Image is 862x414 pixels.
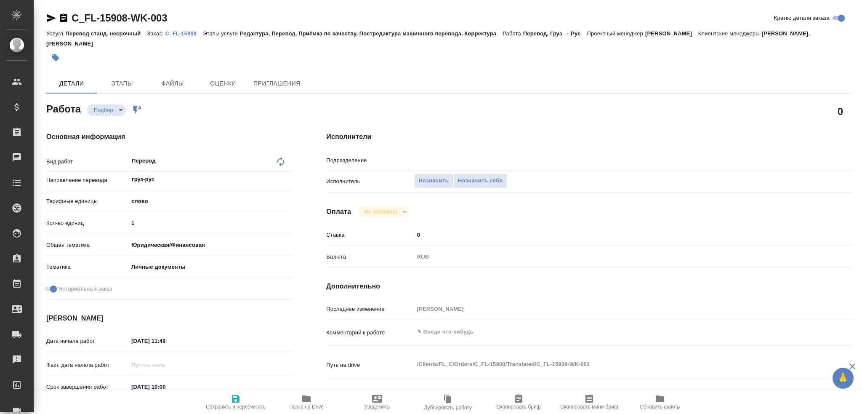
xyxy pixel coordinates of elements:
button: Подбор [91,107,116,114]
div: RUB [414,250,809,264]
p: Клиентские менеджеры [698,30,762,37]
button: Open [804,159,806,160]
h4: Основная информация [46,132,293,142]
p: Кол-во единиц [46,219,128,227]
input: Пустое поле [414,303,809,315]
span: Обновить файлы [640,404,681,410]
button: Уведомить [342,390,412,414]
h4: Оплата [326,207,351,217]
p: Перевод станд. несрочный [65,30,147,37]
p: C_FL-15908 [165,30,203,37]
span: Детали [51,78,92,89]
button: Дублировать работу [412,390,483,414]
p: Проектный менеджер [587,30,645,37]
input: ✎ Введи что-нибудь [128,381,202,393]
span: Папка на Drive [289,404,324,410]
a: C_FL-15908-WK-003 [72,12,167,24]
span: Приглашения [253,78,301,89]
span: Этапы [102,78,142,89]
h2: Работа [46,101,81,116]
button: Не оплачена [362,208,399,215]
h2: 0 [838,104,843,118]
p: Редактура, Перевод, Приёмка по качеству, Постредактура машинного перевода, Корректура [240,30,503,37]
p: Последнее изменение [326,305,414,313]
div: Юридическая/Финансовая [128,238,293,252]
p: Комментарий к работе [326,329,414,337]
button: Скопировать ссылку для ЯМессенджера [46,13,56,23]
button: Назначить себя [453,174,507,188]
p: Исполнитель [326,177,414,186]
button: Обновить файлы [625,390,695,414]
input: ✎ Введи что-нибудь [414,229,809,241]
span: Скопировать мини-бриф [560,404,618,410]
span: Скопировать бриф [496,404,540,410]
span: Файлы [152,78,193,89]
h4: Исполнители [326,132,853,142]
p: Направление перевода [46,176,128,184]
input: ✎ Введи что-нибудь [128,217,293,229]
span: 🙏 [836,369,850,387]
div: Подбор [87,104,126,116]
p: Валюта [326,253,414,261]
span: Кратко детали заказа [774,14,830,22]
input: ✎ Введи что-нибудь [128,335,202,347]
button: Скопировать мини-бриф [554,390,625,414]
p: Услуга [46,30,65,37]
button: 🙏 [833,368,854,389]
p: Этапы услуги [203,30,240,37]
p: Дата начала работ [46,337,128,345]
button: Папка на Drive [271,390,342,414]
h4: [PERSON_NAME] [46,313,293,323]
a: C_FL-15908 [165,29,203,37]
div: Личные документы [128,260,293,274]
button: Сохранить и пересчитать [200,390,271,414]
p: Срок завершения работ [46,383,128,391]
p: Вид работ [46,158,128,166]
p: Ставка [326,231,414,239]
button: Назначить [414,174,453,188]
button: Open [288,179,290,180]
span: Назначить себя [458,176,503,186]
input: Пустое поле [128,359,202,371]
span: Уведомить [364,404,390,410]
h4: Дополнительно [326,281,853,291]
span: Оценки [203,78,243,89]
p: Тематика [46,263,128,271]
p: Перевод, Груз → Рус [523,30,587,37]
button: Скопировать бриф [483,390,554,414]
button: Добавить тэг [46,48,65,67]
button: Скопировать ссылку [59,13,69,23]
div: Подбор [358,206,410,217]
p: Общая тематика [46,241,128,249]
div: слово [128,194,293,208]
p: [PERSON_NAME] [645,30,698,37]
span: Нотариальный заказ [59,285,112,293]
span: Назначить [419,176,449,186]
p: Факт. дата начала работ [46,361,128,369]
span: Сохранить и пересчитать [206,404,266,410]
p: Подразделение [326,156,414,165]
span: Дублировать работу [424,405,472,411]
p: Тарифные единицы [46,197,128,206]
p: Работа [503,30,523,37]
p: Заказ: [147,30,165,37]
textarea: /Clients/FL_C/Orders/C_FL-15908/Translated/C_FL-15908-WK-003 [414,357,809,371]
p: Путь на drive [326,361,414,369]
